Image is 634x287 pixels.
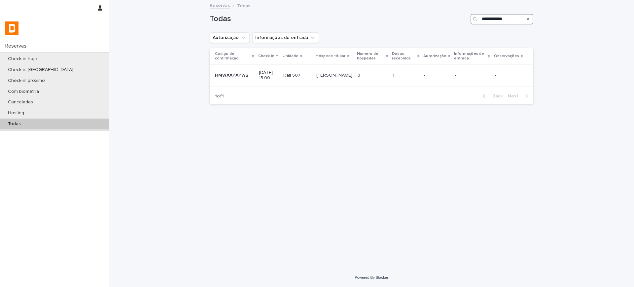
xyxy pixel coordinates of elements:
p: - [455,73,489,78]
p: Hóspede titular [316,53,345,60]
p: 3 [358,71,362,78]
p: Todas [237,2,250,9]
h1: Todas [210,14,468,24]
p: Informações de entrada [454,50,486,62]
p: Canceladas [3,99,38,105]
button: Autorização [210,32,250,43]
p: [DATE] 15:00 [259,70,278,81]
p: Unidade [283,53,299,60]
p: Hosting [3,110,29,116]
p: Autorização [423,53,446,60]
img: zVaNuJHRTjyIjT5M9Xd5 [5,21,18,35]
p: Com biometria [3,89,44,94]
p: Dados recebidos [392,50,416,62]
p: - [424,73,449,78]
p: - [495,73,523,78]
p: Reservas [3,43,32,49]
p: 1 [393,71,396,78]
button: Next [505,93,533,99]
tr: HMWXXPXPW2HMWXXPXPW2 [DATE] 15:00Rail 507Rail 507 [PERSON_NAME][PERSON_NAME] 33 11 --- [210,64,533,87]
p: Check-in [GEOGRAPHIC_DATA] [3,67,79,73]
p: HMWXXPXPW2 [215,71,250,78]
p: Observações [494,53,519,60]
p: Check-in [258,53,274,60]
a: Powered By Stacker [355,275,388,279]
p: Rail 507 [283,71,302,78]
button: Informações de entrada [252,32,319,43]
p: Número de hóspedes [357,50,384,62]
button: Back [477,93,505,99]
p: Código de confirmação [215,50,250,62]
span: Back [488,94,503,98]
span: Next [508,94,522,98]
p: 1 of 1 [210,88,229,104]
a: Reservas [210,1,230,9]
p: Todas [3,121,26,127]
p: Check-in próximo [3,78,50,84]
p: Check-in hoje [3,56,43,62]
p: [PERSON_NAME] [316,71,354,78]
input: Search [471,14,533,24]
